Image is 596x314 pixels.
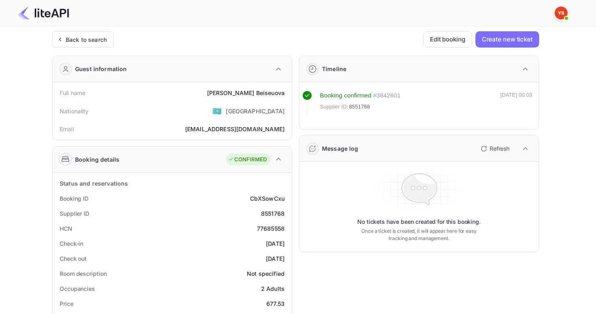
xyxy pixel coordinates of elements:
[475,31,539,48] button: Create new ticket
[66,35,107,44] div: Back to search
[257,224,285,233] div: 77685558
[60,239,83,248] div: Check-in
[60,269,106,278] div: Room description
[357,218,481,226] p: No tickets have been created for this booking.
[349,103,370,111] span: 8551768
[60,254,86,263] div: Check out
[320,103,348,111] span: Supplier ID:
[60,89,85,97] div: Full name
[320,91,371,100] div: Booking confirmed
[490,144,510,153] p: Refresh
[250,194,285,203] div: CbXSowCxu
[60,224,72,233] div: HCN
[247,269,285,278] div: Not specified
[555,6,568,19] img: Yandex Support
[322,144,358,153] div: Message log
[266,299,285,308] div: 677.53
[60,107,89,115] div: Nationality
[476,142,513,155] button: Refresh
[185,125,285,133] div: [EMAIL_ADDRESS][DOMAIN_NAME]
[500,91,532,115] div: [DATE] 00:03
[60,284,95,293] div: Occupancies
[226,107,285,115] div: [GEOGRAPHIC_DATA]
[212,104,222,118] span: United States
[266,239,285,248] div: [DATE]
[423,31,472,48] button: Edit booking
[228,156,267,164] div: CONFIRMED
[322,65,346,73] div: Timeline
[60,194,89,203] div: Booking ID
[75,65,127,73] div: Guest information
[60,125,74,133] div: Email
[60,209,89,218] div: Supplier ID
[18,6,69,19] img: LiteAPI Logo
[261,284,285,293] div: 2 Adults
[355,227,483,242] p: Once a ticket is created, it will appear here for easy tracking and management.
[60,179,128,188] div: Status and reservations
[373,91,401,100] div: # 3842601
[266,254,285,263] div: [DATE]
[60,299,73,308] div: Price
[75,155,119,164] div: Booking details
[207,89,285,97] div: [PERSON_NAME] Beiseuova
[261,209,285,218] div: 8551768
